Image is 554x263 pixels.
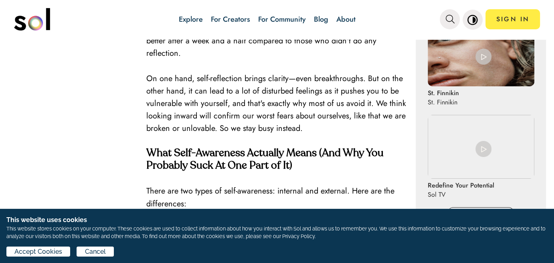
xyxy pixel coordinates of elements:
p: Sol TV [428,190,494,199]
span: Cancel [85,247,106,257]
strong: What Self-Awareness Actually Means (And Why You Probably Suck At One Part of It) [146,148,384,171]
a: Blog [313,14,328,24]
p: This website stores cookies on your computer. These cookies are used to collect information about... [6,225,548,240]
a: Explore [178,14,202,24]
img: Redefine Your Potential [428,115,534,179]
button: LOAD MORE [448,207,513,224]
a: For Community [258,14,305,24]
span: On one hand, self-reflection brings clarity—even breakthroughs. But on the other hand, it can lea... [146,73,406,135]
a: SIGN IN [485,9,540,29]
img: logo [14,8,50,31]
span: Accept Cookies [14,247,62,257]
img: St. Finnikin [428,22,534,86]
a: About [336,14,355,24]
img: play [475,49,491,65]
a: For Creators [210,14,250,24]
img: play [475,141,491,157]
button: Cancel [77,247,113,257]
p: Redefine Your Potential [428,181,494,190]
h1: This website uses cookies [6,215,548,225]
button: Accept Cookies [6,247,70,257]
p: St. Finnikin [428,98,459,107]
nav: main navigation [14,5,540,33]
span: There are two types of self-awareness: internal and external. Here are the differences: [146,185,394,209]
p: St. Finnikin [428,88,459,98]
